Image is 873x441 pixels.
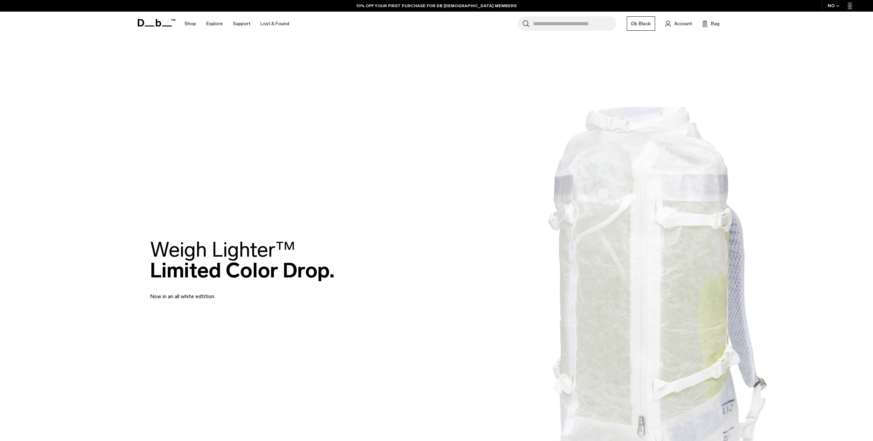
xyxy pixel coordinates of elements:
button: Bag [702,19,720,28]
span: Account [674,20,692,27]
a: Support [233,12,250,36]
span: Bag [711,20,720,27]
h2: Limited Color Drop. [150,239,335,281]
a: Explore [206,12,223,36]
a: Lost & Found [261,12,289,36]
a: 10% OFF YOUR FIRST PURCHASE FOR DB [DEMOGRAPHIC_DATA] MEMBERS [356,3,517,9]
a: Account [665,19,692,28]
p: Now in an all white edtition. [150,284,314,301]
a: Db Black [627,16,655,31]
span: Weigh Lighter™ [150,237,295,262]
nav: Main Navigation [179,12,294,36]
a: Shop [184,12,196,36]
